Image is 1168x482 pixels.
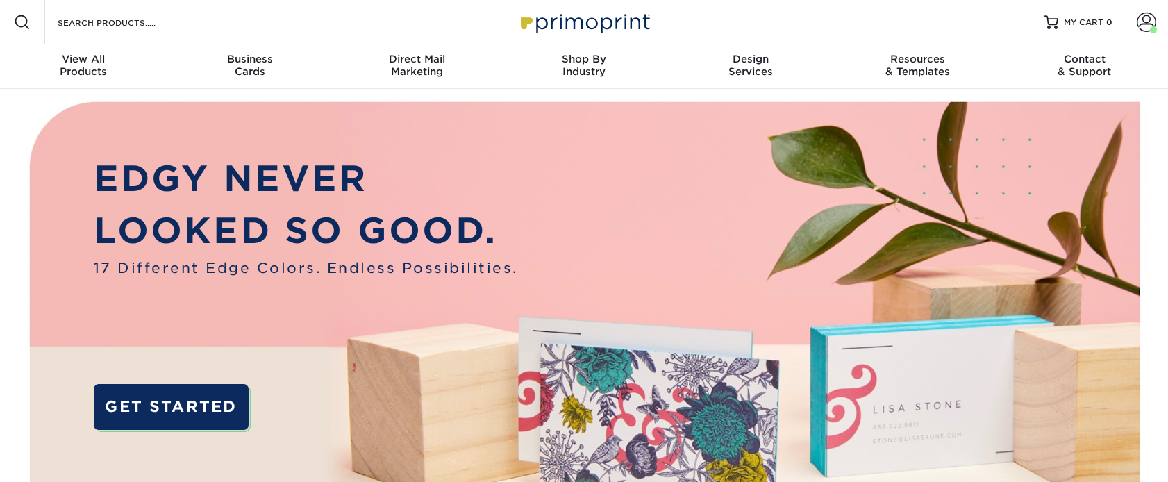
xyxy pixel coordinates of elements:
p: EDGY NEVER [94,153,518,206]
div: & Support [1001,53,1168,78]
a: Contact& Support [1001,44,1168,89]
div: Industry [501,53,667,78]
a: DesignServices [667,44,834,89]
div: Marketing [334,53,501,78]
span: Design [667,53,834,65]
div: Cards [167,53,333,78]
a: Shop ByIndustry [501,44,667,89]
a: GET STARTED [94,384,249,430]
span: Resources [834,53,1001,65]
img: Primoprint [515,7,653,37]
div: & Templates [834,53,1001,78]
a: Direct MailMarketing [334,44,501,89]
a: BusinessCards [167,44,333,89]
span: 17 Different Edge Colors. Endless Possibilities. [94,258,518,279]
span: MY CART [1064,17,1103,28]
div: Services [667,53,834,78]
input: SEARCH PRODUCTS..... [56,14,192,31]
span: Business [167,53,333,65]
span: Direct Mail [334,53,501,65]
span: Contact [1001,53,1168,65]
span: 0 [1106,17,1112,27]
span: Shop By [501,53,667,65]
a: Resources& Templates [834,44,1001,89]
p: LOOKED SO GOOD. [94,205,518,258]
